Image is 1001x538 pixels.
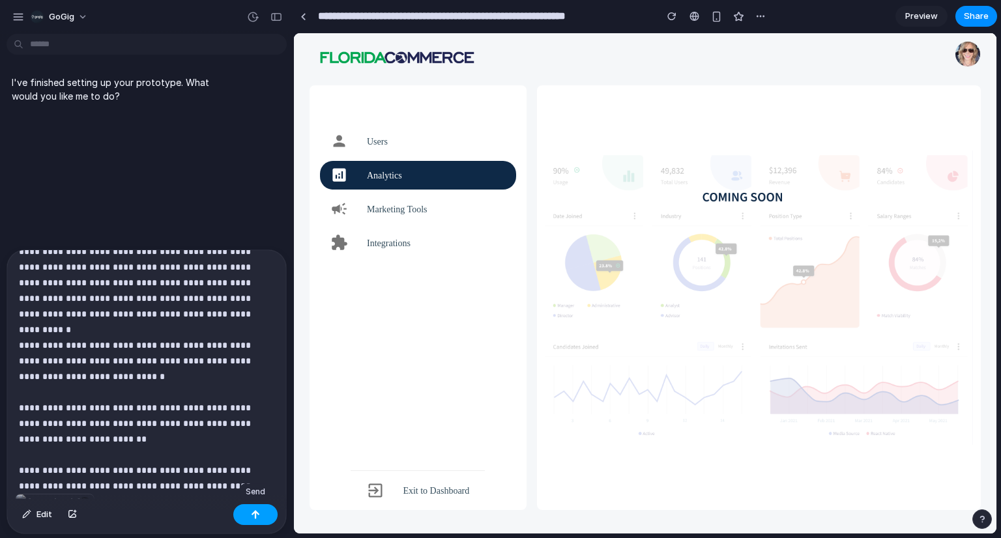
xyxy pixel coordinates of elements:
span: Preview [905,10,938,23]
button: × [78,497,91,510]
span: Integrations [73,203,212,217]
span: GoGig [49,10,74,23]
span: Edit [36,508,52,521]
button: Edit [16,504,59,525]
span: Share [964,10,989,23]
span: Exit to Dashboard [109,451,175,464]
img: analytics.png [251,60,679,469]
span: Users [73,102,212,115]
button: Share [955,6,997,27]
img: Amy [661,8,686,33]
img: logo [16,8,190,42]
a: Preview [895,6,948,27]
p: I've finished setting up your prototype. What would you like me to do? [12,76,229,103]
button: Amy [661,8,687,34]
span: Analytics [73,135,212,149]
div: Send [240,483,270,500]
button: GoGig [25,7,94,27]
span: Marketing Tools [73,169,212,183]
